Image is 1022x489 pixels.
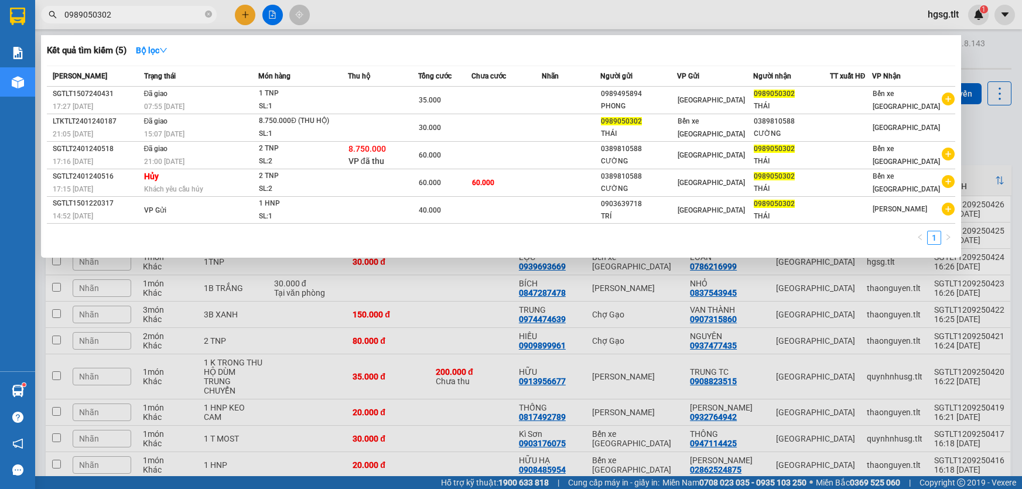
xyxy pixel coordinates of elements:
span: [GEOGRAPHIC_DATA] [873,124,940,132]
span: 17:27 [DATE] [53,102,93,111]
div: PHONG [601,100,676,112]
span: [PERSON_NAME] [873,205,927,213]
span: message [12,464,23,476]
span: 21:05 [DATE] [53,130,93,138]
span: 0989050302 [754,90,795,98]
span: [GEOGRAPHIC_DATA] [678,206,745,214]
div: THÁI [754,210,829,223]
div: 0389810588 [754,115,829,128]
sup: 1 [22,383,26,387]
span: Bến xe [GEOGRAPHIC_DATA] [678,117,745,138]
span: 15:07 [DATE] [144,130,184,138]
div: THÁI [754,100,829,112]
input: Tìm tên, số ĐT hoặc mã đơn [64,8,203,21]
span: VP Gửi [677,72,699,80]
span: plus-circle [942,175,955,188]
span: Bến xe [GEOGRAPHIC_DATA] [873,145,940,166]
div: THÁI [754,155,829,167]
button: right [941,231,955,245]
span: 17:16 [DATE] [53,158,93,166]
span: 60.000 [419,151,441,159]
img: warehouse-icon [12,385,24,397]
div: LTKTLT2401240187 [53,115,141,128]
span: Nhãn [542,72,559,80]
span: right [945,234,952,241]
span: close-circle [205,11,212,18]
span: 21:00 [DATE] [144,158,184,166]
span: Người gửi [600,72,633,80]
div: SGTLT1501220317 [53,197,141,210]
li: 1 [927,231,941,245]
span: Món hàng [258,72,290,80]
span: search [49,11,57,19]
div: 2 TNP [259,170,347,183]
button: Bộ lọcdown [127,41,177,60]
span: 60.000 [419,179,441,187]
span: close-circle [205,9,212,20]
img: solution-icon [12,47,24,59]
span: 17:15 [DATE] [53,185,93,193]
span: question-circle [12,412,23,423]
div: SGTLT1507240431 [53,88,141,100]
span: plus-circle [942,148,955,160]
span: Đã giao [144,90,168,98]
li: Next Page [941,231,955,245]
strong: Hủy [144,172,159,181]
div: 1 HNP [259,197,347,210]
h3: Kết quả tìm kiếm ( 5 ) [47,45,127,57]
div: CƯỜNG [754,128,829,140]
span: Đã giao [144,145,168,153]
span: 35.000 [419,96,441,104]
div: 8.750.000Đ (THU HỘ) [259,115,347,128]
span: [PERSON_NAME] [53,72,107,80]
button: left [913,231,927,245]
span: down [159,46,168,54]
span: Chưa cước [471,72,506,80]
span: plus-circle [942,93,955,105]
span: Bến xe [GEOGRAPHIC_DATA] [873,172,940,193]
span: 14:52 [DATE] [53,212,93,220]
span: Trạng thái [144,72,176,80]
span: 0989050302 [601,117,642,125]
span: TT xuất HĐ [830,72,866,80]
div: 0389810588 [601,170,676,183]
div: SGTLT2401240518 [53,143,141,155]
span: [GEOGRAPHIC_DATA] [678,151,745,159]
div: TRÍ [601,210,676,223]
span: VP đã thu [348,156,384,166]
div: SL: 1 [259,210,347,223]
span: 30.000 [419,124,441,132]
div: THÁI [601,128,676,140]
span: 0989050302 [754,145,795,153]
span: Khách yêu cầu hủy [144,185,203,193]
span: 07:55 [DATE] [144,102,184,111]
div: 2 TNP [259,142,347,155]
span: VP Nhận [872,72,901,80]
span: 40.000 [419,206,441,214]
div: 0903639718 [601,198,676,210]
div: 1 TNP [259,87,347,100]
div: SGTLT2401240516 [53,170,141,183]
span: Bến xe [GEOGRAPHIC_DATA] [873,90,940,111]
div: 0389810588 [601,143,676,155]
div: SL: 1 [259,100,347,113]
img: warehouse-icon [12,76,24,88]
span: [GEOGRAPHIC_DATA] [678,179,745,187]
span: Thu hộ [348,72,370,80]
span: left [917,234,924,241]
div: SL: 2 [259,155,347,168]
div: THÁI [754,183,829,195]
span: plus-circle [942,203,955,216]
a: 1 [928,231,941,244]
div: SL: 2 [259,183,347,196]
span: 0989050302 [754,172,795,180]
span: Người nhận [753,72,791,80]
div: SL: 1 [259,128,347,141]
strong: Bộ lọc [136,46,168,55]
div: CƯỜNG [601,183,676,195]
span: [GEOGRAPHIC_DATA] [678,96,745,104]
span: 8.750.000 [348,144,386,153]
span: VP Gửi [144,206,166,214]
span: Đã giao [144,117,168,125]
span: Tổng cước [418,72,452,80]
